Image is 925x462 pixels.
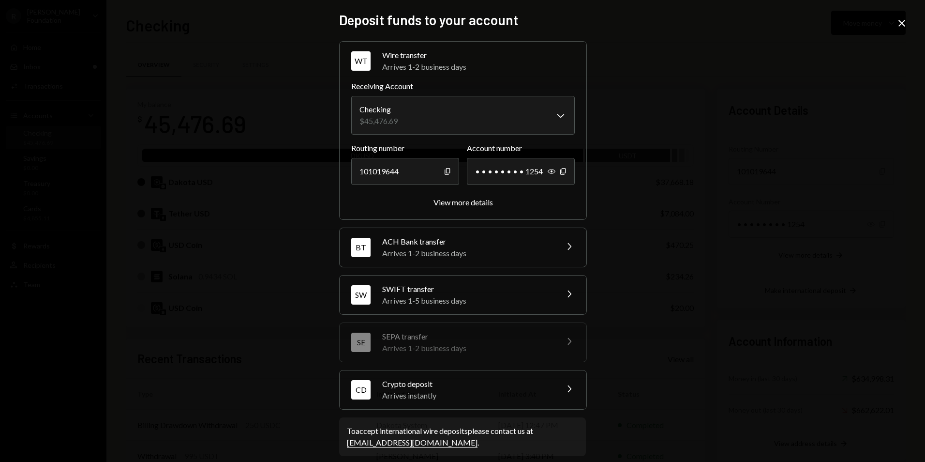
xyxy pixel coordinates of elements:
[351,80,575,208] div: WTWire transferArrives 1-2 business days
[340,276,586,314] button: SWSWIFT transferArrives 1-5 business days
[351,285,371,305] div: SW
[382,49,575,61] div: Wire transfer
[340,228,586,267] button: BTACH Bank transferArrives 1-2 business days
[351,51,371,71] div: WT
[340,42,586,80] button: WTWire transferArrives 1-2 business days
[340,323,586,362] button: SESEPA transferArrives 1-2 business days
[382,342,552,354] div: Arrives 1-2 business days
[382,236,552,247] div: ACH Bank transfer
[382,295,552,307] div: Arrives 1-5 business days
[351,333,371,352] div: SE
[351,158,459,185] div: 101019644
[433,198,493,207] div: View more details
[351,80,575,92] label: Receiving Account
[339,11,586,30] h2: Deposit funds to your account
[433,198,493,208] button: View more details
[347,425,578,448] div: To accept international wire deposits please contact us at .
[351,142,459,154] label: Routing number
[351,380,371,400] div: CD
[351,238,371,257] div: BT
[382,378,552,390] div: Crypto deposit
[382,283,552,295] div: SWIFT transfer
[467,158,575,185] div: • • • • • • • • 1254
[382,247,552,259] div: Arrives 1-2 business days
[340,370,586,409] button: CDCrypto depositArrives instantly
[467,142,575,154] label: Account number
[382,61,575,73] div: Arrives 1-2 business days
[351,96,575,135] button: Receiving Account
[382,331,552,342] div: SEPA transfer
[347,438,477,448] a: [EMAIL_ADDRESS][DOMAIN_NAME]
[382,390,552,401] div: Arrives instantly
